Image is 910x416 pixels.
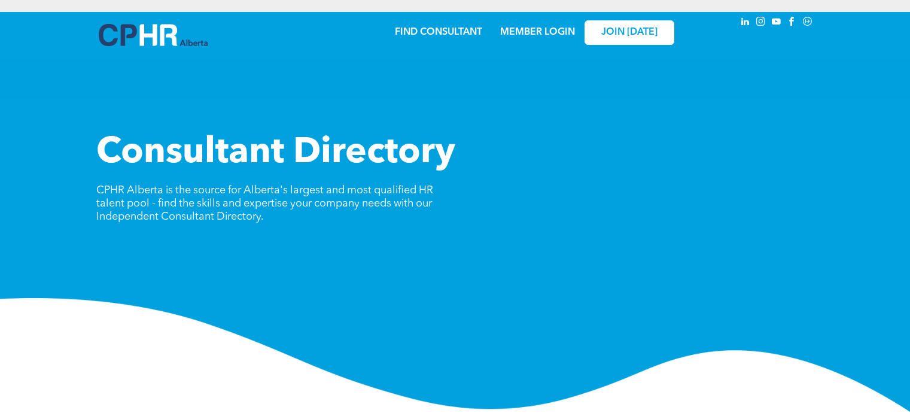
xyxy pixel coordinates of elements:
a: linkedin [739,15,752,31]
img: A blue and white logo for cp alberta [99,24,208,46]
a: youtube [770,15,783,31]
span: Consultant Directory [96,135,455,171]
a: FIND CONSULTANT [395,28,482,37]
span: CPHR Alberta is the source for Alberta's largest and most qualified HR talent pool - find the ski... [96,185,433,222]
a: instagram [754,15,768,31]
a: JOIN [DATE] [585,20,674,45]
a: facebook [786,15,799,31]
span: JOIN [DATE] [601,27,658,38]
a: Social network [801,15,814,31]
a: MEMBER LOGIN [500,28,575,37]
